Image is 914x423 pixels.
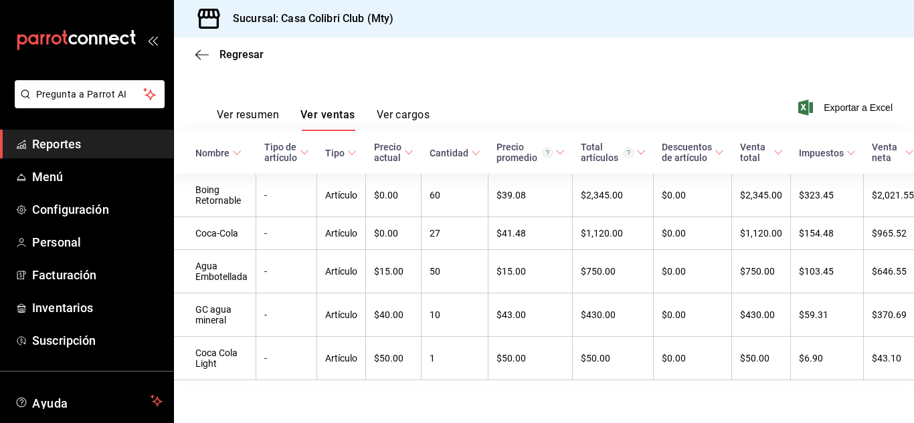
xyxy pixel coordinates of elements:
td: $50.00 [732,337,791,380]
button: Exportar a Excel [801,100,893,116]
div: Impuestos [799,148,844,158]
svg: Precio promedio = Total artículos / cantidad [543,148,553,158]
div: Total artículos [581,142,634,163]
td: $50.00 [573,337,654,380]
span: Configuración [32,200,163,219]
td: $39.08 [488,174,573,217]
td: $2,345.00 [573,174,654,217]
td: Artículo [317,293,366,337]
td: $40.00 [366,293,422,337]
td: $50.00 [488,337,573,380]
td: $0.00 [654,337,732,380]
td: $2,345.00 [732,174,791,217]
span: Nombre [195,148,242,158]
a: Pregunta a Parrot AI [9,97,165,111]
span: Facturación [32,266,163,284]
span: Pregunta a Parrot AI [36,88,144,102]
span: Total artículos [581,142,646,163]
h3: Sucursal: Casa Colibri Club (Mty) [222,11,393,27]
button: Regresar [195,48,264,61]
span: Cantidad [430,148,480,158]
td: $323.45 [791,174,864,217]
div: navigation tabs [217,108,430,131]
div: Cantidad [430,148,468,158]
td: Artículo [317,250,366,293]
td: Agua Embotellada [174,250,256,293]
span: Precio actual [374,142,414,163]
button: Ver ventas [300,108,355,131]
td: 27 [422,217,488,250]
span: Menú [32,168,163,186]
div: Venta total [740,142,771,163]
span: Precio promedio [496,142,565,163]
td: Coca-Cola [174,217,256,250]
td: $43.00 [488,293,573,337]
td: GC agua mineral [174,293,256,337]
td: $1,120.00 [732,217,791,250]
button: open_drawer_menu [147,35,158,45]
td: $0.00 [654,174,732,217]
span: Personal [32,233,163,251]
span: Tipo de artículo [264,142,309,163]
td: - [256,250,317,293]
svg: El total artículos considera cambios de precios en los artículos así como costos adicionales por ... [624,148,634,158]
div: Tipo de artículo [264,142,297,163]
button: Ver cargos [377,108,430,131]
td: Artículo [317,217,366,250]
td: $430.00 [573,293,654,337]
td: 1 [422,337,488,380]
td: - [256,293,317,337]
div: Tipo [325,148,345,158]
td: $41.48 [488,217,573,250]
span: Ayuda [32,393,145,409]
td: $15.00 [488,250,573,293]
td: Boing Retornable [174,174,256,217]
td: 60 [422,174,488,217]
span: Impuestos [799,148,856,158]
td: Artículo [317,337,366,380]
div: Venta neta [872,142,903,163]
td: $15.00 [366,250,422,293]
td: $0.00 [366,217,422,250]
button: Ver resumen [217,108,279,131]
span: Regresar [219,48,264,61]
td: $0.00 [654,293,732,337]
td: $6.90 [791,337,864,380]
span: Reportes [32,135,163,153]
td: Coca Cola Light [174,337,256,380]
div: Precio promedio [496,142,553,163]
span: Descuentos de artículo [662,142,724,163]
td: $0.00 [366,174,422,217]
div: Nombre [195,148,230,158]
td: 50 [422,250,488,293]
td: Artículo [317,174,366,217]
span: Suscripción [32,331,163,349]
td: - [256,337,317,380]
td: $50.00 [366,337,422,380]
div: Precio actual [374,142,401,163]
td: 10 [422,293,488,337]
span: Inventarios [32,299,163,317]
td: - [256,217,317,250]
td: $103.45 [791,250,864,293]
td: $750.00 [732,250,791,293]
td: $154.48 [791,217,864,250]
td: $0.00 [654,250,732,293]
td: $59.31 [791,293,864,337]
div: Descuentos de artículo [662,142,712,163]
td: $750.00 [573,250,654,293]
td: $0.00 [654,217,732,250]
button: Pregunta a Parrot AI [15,80,165,108]
td: - [256,174,317,217]
td: $1,120.00 [573,217,654,250]
td: $430.00 [732,293,791,337]
span: Tipo [325,148,357,158]
span: Venta total [740,142,783,163]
